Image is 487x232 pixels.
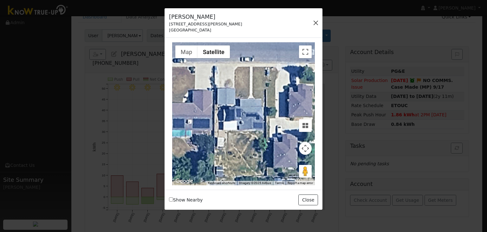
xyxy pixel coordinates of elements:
[169,27,242,33] div: [GEOGRAPHIC_DATA]
[275,181,284,185] a: Terms (opens in new tab)
[169,21,242,27] div: [STREET_ADDRESS][PERSON_NAME]
[208,181,235,185] button: Keyboard shortcuts
[169,197,203,203] label: Show Nearby
[299,45,312,58] button: Toggle fullscreen view
[299,165,312,178] button: Drag Pegman onto the map to open Street View
[174,177,195,185] img: Google
[169,13,242,21] h5: [PERSON_NAME]
[169,197,173,201] input: Show Nearby
[299,142,312,155] button: Map camera controls
[198,45,230,58] button: Show satellite imagery
[239,181,271,185] span: Imagery ©2025 Airbus
[175,45,198,58] button: Show street map
[299,119,312,132] button: Tilt map
[288,181,313,185] a: Report a map error
[174,177,195,185] a: Open this area in Google Maps (opens a new window)
[298,194,318,205] button: Close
